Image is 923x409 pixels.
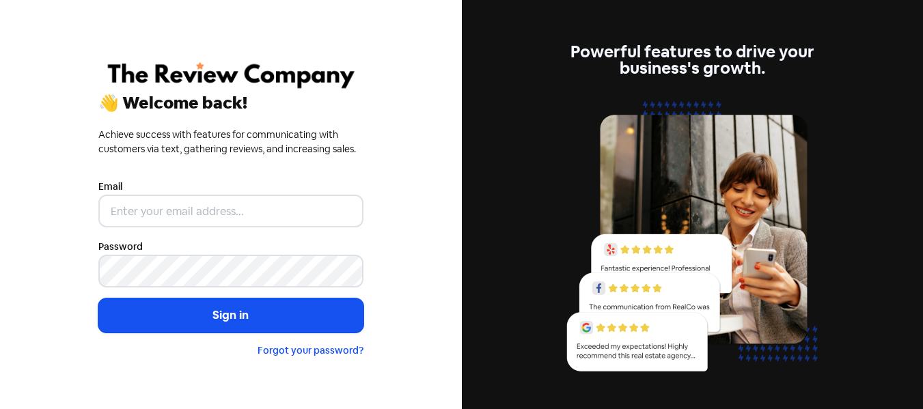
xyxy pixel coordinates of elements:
div: Achieve success with features for communicating with customers via text, gathering reviews, and i... [98,128,363,156]
button: Sign in [98,298,363,333]
div: Powerful features to drive your business's growth. [560,44,825,76]
div: 👋 Welcome back! [98,95,363,111]
a: Forgot your password? [258,344,363,356]
input: Enter your email address... [98,195,363,227]
img: reviews [560,93,825,387]
label: Email [98,180,122,194]
label: Password [98,240,143,254]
